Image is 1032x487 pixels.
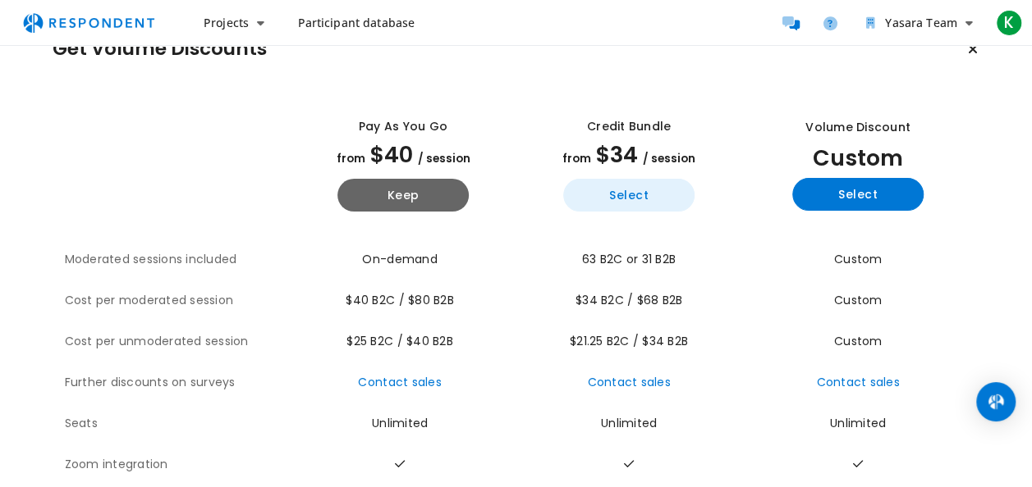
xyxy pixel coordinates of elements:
span: Custom [834,292,883,308]
span: $34 [596,139,638,170]
button: Select yearly custom_static plan [792,178,924,211]
span: from [562,151,591,166]
span: $21.25 B2C / $34 B2B [570,333,688,349]
a: Message participants [774,7,807,39]
a: Contact sales [358,374,441,390]
th: Moderated sessions included [65,239,291,280]
span: Custom [834,251,883,267]
a: Contact sales [816,374,899,390]
span: $40 B2C / $80 B2B [346,292,453,308]
span: / session [643,151,695,166]
a: Help and support [814,7,846,39]
a: Contact sales [587,374,670,390]
th: Zoom integration [65,444,291,485]
span: Unlimited [372,415,428,431]
div: Pay as you go [359,118,447,135]
th: Seats [65,403,291,444]
span: from [337,151,365,166]
span: $40 [370,139,413,170]
span: Unlimited [830,415,886,431]
button: Select yearly basic plan [563,179,695,212]
span: 63 B2C or 31 B2B [582,251,676,267]
img: respondent-logo.png [13,7,164,39]
span: Yasara Team [885,15,957,30]
span: Participant database [297,15,415,30]
span: $25 B2C / $40 B2B [346,333,452,349]
button: Keep current plan [956,33,989,66]
span: Custom [834,333,883,349]
div: Credit Bundle [587,118,671,135]
span: On-demand [362,251,437,267]
div: Open Intercom Messenger [976,382,1016,421]
th: Further discounts on surveys [65,362,291,403]
span: K [996,10,1022,36]
span: Unlimited [601,415,657,431]
span: $34 B2C / $68 B2B [576,292,682,308]
div: Volume Discount [805,119,910,136]
button: Keep current yearly payg plan [337,179,469,212]
th: Cost per unmoderated session [65,321,291,362]
h1: Get Volume Discounts [53,38,267,61]
a: Participant database [284,8,428,38]
span: Custom [813,143,903,173]
button: Projects [190,8,277,38]
span: / session [418,151,470,166]
th: Cost per moderated session [65,280,291,321]
button: Yasara Team [853,8,986,38]
span: Projects [204,15,249,30]
button: K [993,8,1025,38]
